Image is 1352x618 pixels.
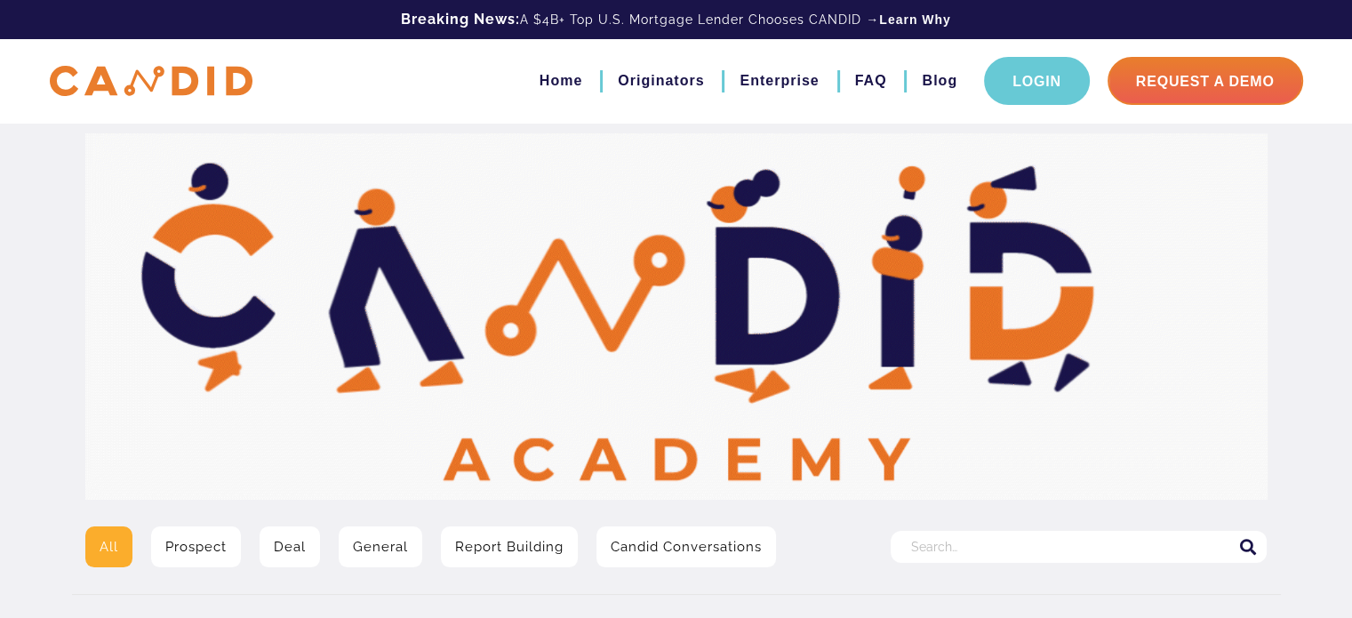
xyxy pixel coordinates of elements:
[260,526,320,567] a: Deal
[401,11,520,28] b: Breaking News:
[596,526,776,567] a: Candid Conversations
[85,526,132,567] a: All
[922,66,957,96] a: Blog
[441,526,578,567] a: Report Building
[1108,57,1303,105] a: Request A Demo
[540,66,582,96] a: Home
[855,66,887,96] a: FAQ
[618,66,704,96] a: Originators
[85,133,1268,500] img: Video Library Hero
[984,57,1090,105] a: Login
[339,526,422,567] a: General
[151,526,241,567] a: Prospect
[50,66,252,97] img: CANDID APP
[879,11,951,28] a: Learn Why
[740,66,819,96] a: Enterprise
